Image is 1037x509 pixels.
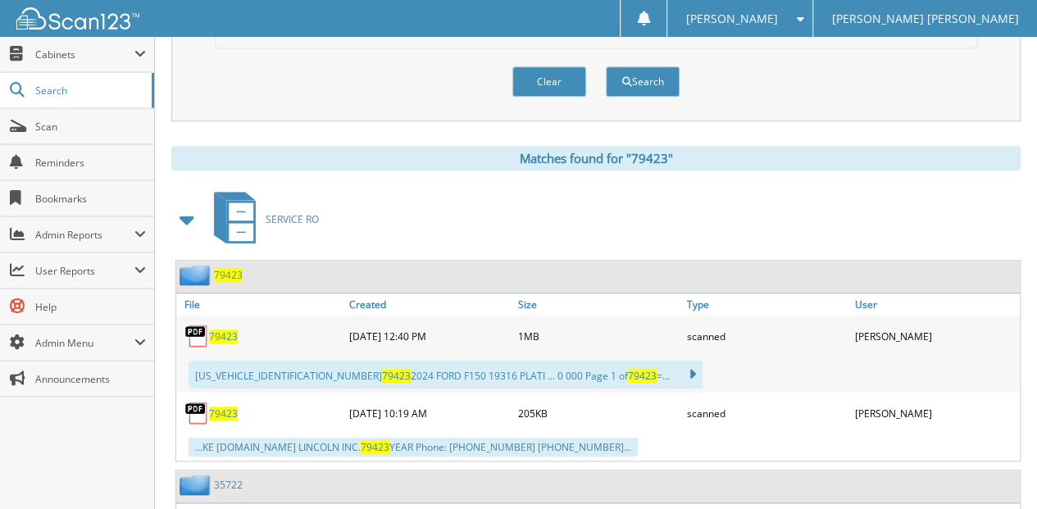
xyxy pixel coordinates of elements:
[35,84,143,98] span: Search
[35,336,134,350] span: Admin Menu
[382,369,411,383] span: 79423
[851,397,1020,429] div: [PERSON_NAME]
[214,478,243,492] a: 35722
[682,397,851,429] div: scanned
[606,66,680,97] button: Search
[682,320,851,352] div: scanned
[209,329,238,343] a: 79423
[345,293,514,316] a: Created
[214,268,243,282] a: 79423
[16,7,139,30] img: scan123-logo-white.svg
[35,264,134,278] span: User Reports
[176,293,345,316] a: File
[35,48,134,61] span: Cabinets
[35,300,146,314] span: Help
[184,401,209,425] img: PDF.png
[204,187,319,252] a: SERVICE RO
[345,397,514,429] div: [DATE] 10:19 AM
[35,156,146,170] span: Reminders
[209,407,238,420] a: 79423
[171,146,1021,170] div: Matches found for "79423"
[512,66,586,97] button: Clear
[189,361,703,389] div: [US_VEHICLE_IDENTIFICATION_NUMBER] 2024 FORD F150 19316 PLATI ... 0 000 Page 1 of =...
[180,475,214,495] img: folder2.png
[184,324,209,348] img: PDF.png
[35,372,146,386] span: Announcements
[189,438,638,457] div: ...KE [DOMAIN_NAME] LINCOLN INC. YEAR Phone: [PHONE_NUMBER] [PHONE_NUMBER]...
[345,320,514,352] div: [DATE] 12:40 PM
[266,212,319,226] span: SERVICE RO
[682,293,851,316] a: Type
[180,265,214,285] img: folder2.png
[514,293,683,316] a: Size
[361,440,389,454] span: 79423
[35,192,146,206] span: Bookmarks
[35,228,134,242] span: Admin Reports
[686,14,778,24] span: [PERSON_NAME]
[851,293,1020,316] a: User
[35,120,146,134] span: Scan
[514,397,683,429] div: 205KB
[514,320,683,352] div: 1MB
[831,14,1018,24] span: [PERSON_NAME] [PERSON_NAME]
[628,369,657,383] span: 79423
[851,320,1020,352] div: [PERSON_NAME]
